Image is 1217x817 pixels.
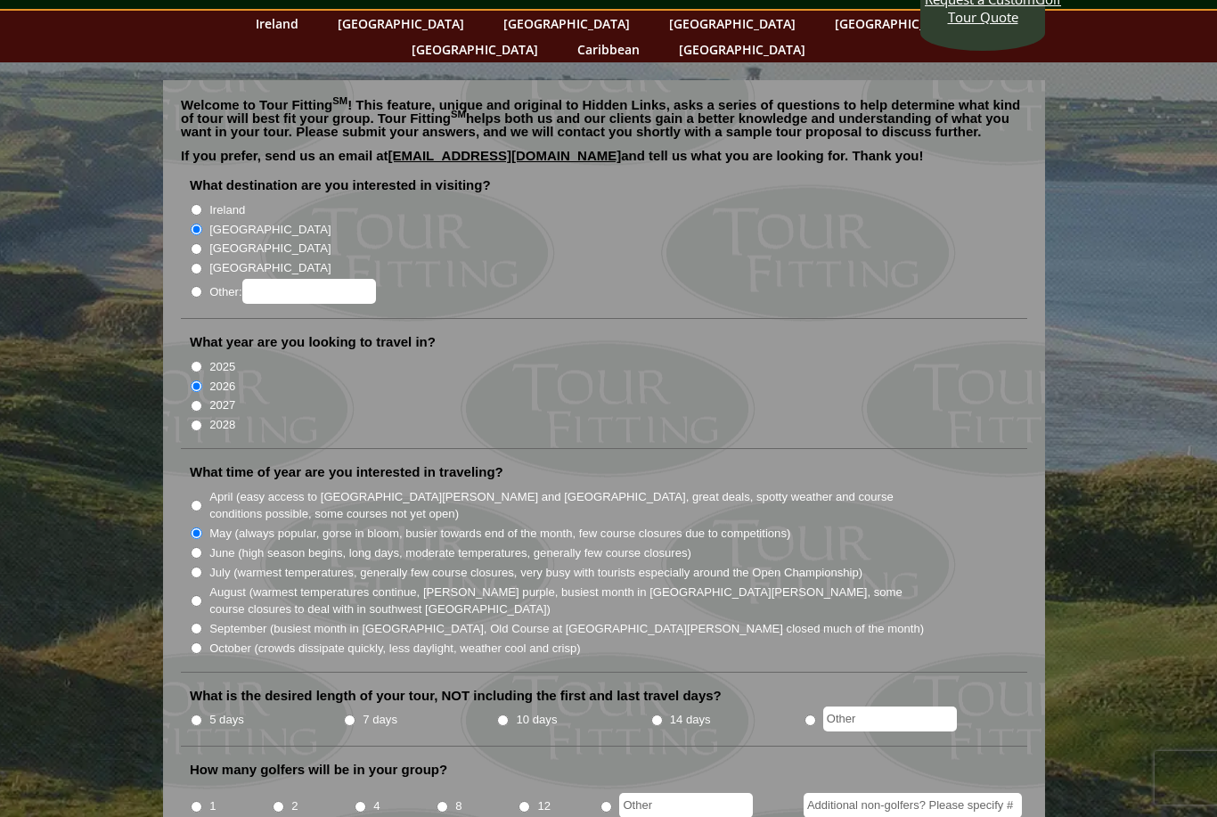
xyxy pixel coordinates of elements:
label: [GEOGRAPHIC_DATA] [209,221,331,239]
a: [GEOGRAPHIC_DATA] [329,11,473,37]
label: 4 [373,797,380,815]
label: Other: [209,279,375,304]
label: What year are you looking to travel in? [190,333,436,351]
label: October (crowds dissipate quickly, less daylight, weather cool and crisp) [209,640,581,658]
a: [GEOGRAPHIC_DATA] [660,11,805,37]
label: 2 [291,797,298,815]
a: Ireland [247,11,307,37]
label: 2028 [209,416,235,434]
label: [GEOGRAPHIC_DATA] [209,240,331,257]
sup: SM [332,95,347,106]
label: August (warmest temperatures continue, [PERSON_NAME] purple, busiest month in [GEOGRAPHIC_DATA][P... [209,584,926,618]
a: [EMAIL_ADDRESS][DOMAIN_NAME] [388,148,622,163]
p: If you prefer, send us an email at and tell us what you are looking for. Thank you! [181,149,1027,176]
label: 5 days [209,711,244,729]
a: [GEOGRAPHIC_DATA] [403,37,547,62]
p: Welcome to Tour Fitting ! This feature, unique and original to Hidden Links, asks a series of que... [181,98,1027,138]
label: May (always popular, gorse in bloom, busier towards end of the month, few course closures due to ... [209,525,790,543]
input: Other: [242,279,376,304]
a: Caribbean [568,37,649,62]
label: 8 [455,797,461,815]
a: [GEOGRAPHIC_DATA] [494,11,639,37]
label: April (easy access to [GEOGRAPHIC_DATA][PERSON_NAME] and [GEOGRAPHIC_DATA], great deals, spotty w... [209,488,926,523]
a: [GEOGRAPHIC_DATA] [670,37,814,62]
label: What time of year are you interested in traveling? [190,463,503,481]
label: 2026 [209,378,235,396]
a: [GEOGRAPHIC_DATA] [826,11,970,37]
label: Ireland [209,201,245,219]
label: 12 [537,797,551,815]
label: July (warmest temperatures, generally few course closures, very busy with tourists especially aro... [209,564,862,582]
label: What is the desired length of your tour, NOT including the first and last travel days? [190,687,722,705]
label: 2025 [209,358,235,376]
label: 10 days [517,711,558,729]
label: How many golfers will be in your group? [190,761,447,779]
label: September (busiest month in [GEOGRAPHIC_DATA], Old Course at [GEOGRAPHIC_DATA][PERSON_NAME] close... [209,620,924,638]
label: 14 days [670,711,711,729]
label: [GEOGRAPHIC_DATA] [209,259,331,277]
label: 2027 [209,396,235,414]
label: 7 days [363,711,397,729]
label: What destination are you interested in visiting? [190,176,491,194]
input: Other [823,707,957,731]
label: June (high season begins, long days, moderate temperatures, generally few course closures) [209,544,691,562]
sup: SM [451,109,466,119]
label: 1 [209,797,216,815]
